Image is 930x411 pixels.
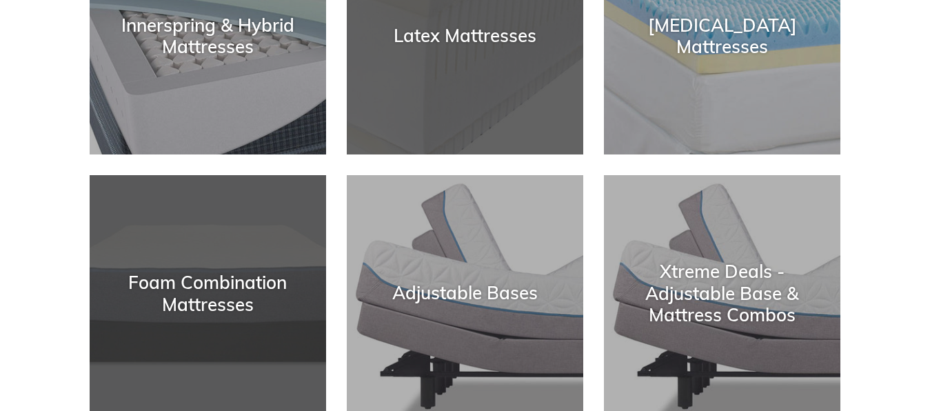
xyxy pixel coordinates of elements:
div: Innerspring & Hybrid Mattresses [90,14,326,57]
div: [MEDICAL_DATA] Mattresses [604,14,840,57]
div: Latex Mattresses [347,26,583,47]
div: Xtreme Deals - Adjustable Base & Mattress Combos [604,261,840,326]
div: Foam Combination Mattresses [90,272,326,314]
div: Adjustable Bases [347,283,583,304]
